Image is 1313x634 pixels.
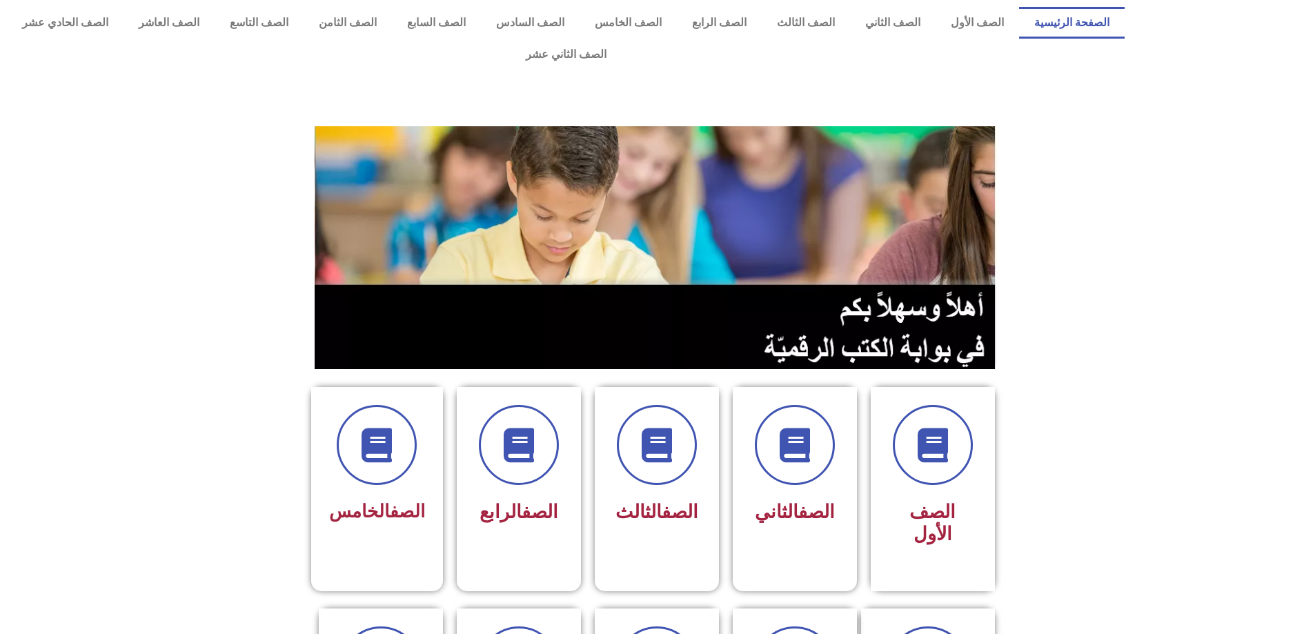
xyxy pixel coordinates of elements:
a: الصف [798,501,835,523]
a: الصف [390,501,425,522]
a: الصف السادس [481,7,580,39]
a: الصف الخامس [580,7,677,39]
span: الخامس [329,501,425,522]
a: الصف الثالث [762,7,850,39]
span: الصف الأول [909,501,956,545]
a: الصف التاسع [215,7,304,39]
a: الصفحة الرئيسية [1019,7,1125,39]
span: الثاني [755,501,835,523]
a: الصف الثامن [304,7,392,39]
a: الصف [662,501,698,523]
span: الرابع [480,501,558,523]
a: الصف الثاني [850,7,936,39]
a: الصف السابع [392,7,481,39]
a: الصف الرابع [677,7,762,39]
a: الصف الثاني عشر [7,39,1125,70]
a: الصف العاشر [124,7,215,39]
a: الصف الأول [936,7,1019,39]
a: الصف [522,501,558,523]
a: الصف الحادي عشر [7,7,124,39]
span: الثالث [615,501,698,523]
